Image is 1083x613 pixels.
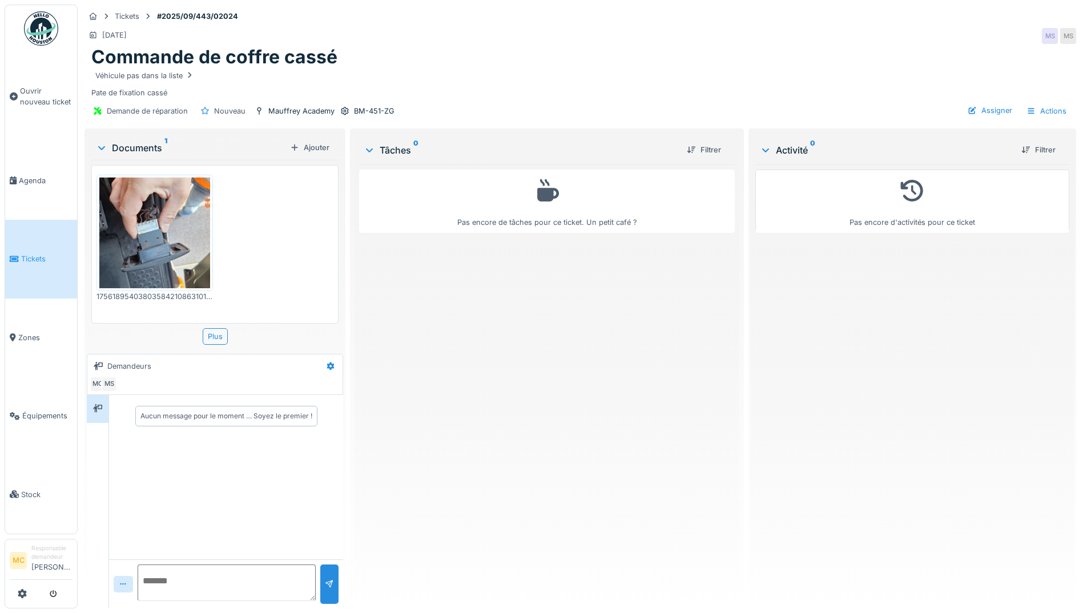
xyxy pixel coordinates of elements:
[19,175,73,186] span: Agenda
[354,106,394,116] div: BM-451-ZG
[214,106,245,116] div: Nouveau
[10,544,73,580] a: MC Responsable demandeur[PERSON_NAME]
[1017,142,1060,158] div: Filtrer
[5,377,77,455] a: Équipements
[1060,28,1076,44] div: MS
[763,175,1062,228] div: Pas encore d'activités pour ce ticket
[682,142,726,158] div: Filtrer
[102,30,127,41] div: [DATE]
[10,552,27,569] li: MC
[95,70,194,81] div: Véhicule pas dans la liste
[5,220,77,298] a: Tickets
[31,544,73,562] div: Responsable demandeur
[164,141,167,155] sup: 1
[20,86,73,107] span: Ouvrir nouveau ticket
[5,299,77,377] a: Zones
[22,410,73,421] span: Équipements
[96,291,213,302] div: 17561895403803584210863101099522.jpg
[21,489,73,500] span: Stock
[91,68,1069,98] div: Pate de fixation cassé
[413,143,418,157] sup: 0
[203,328,228,345] div: Plus
[18,332,73,343] span: Zones
[364,143,678,157] div: Tâches
[760,143,1012,157] div: Activité
[5,455,77,533] a: Stock
[31,544,73,577] li: [PERSON_NAME]
[268,106,335,116] div: Mauffrey Academy
[285,140,334,155] div: Ajouter
[21,253,73,264] span: Tickets
[5,52,77,142] a: Ouvrir nouveau ticket
[115,11,139,22] div: Tickets
[152,11,243,22] strong: #2025/09/443/02024
[24,11,58,46] img: Badge_color-CXgf-gQk.svg
[96,141,285,155] div: Documents
[107,361,151,372] div: Demandeurs
[1021,103,1072,119] div: Actions
[810,143,815,157] sup: 0
[963,103,1017,118] div: Assigner
[91,46,337,68] h1: Commande de coffre cassé
[5,142,77,220] a: Agenda
[99,178,210,288] img: xvtgjc5nvdtfp5z2vs4fwzdwrlkv
[1042,28,1058,44] div: MS
[90,376,106,392] div: MC
[101,376,117,392] div: MS
[107,106,188,116] div: Demande de réparation
[367,175,727,228] div: Pas encore de tâches pour ce ticket. Un petit café ?
[140,411,312,421] div: Aucun message pour le moment … Soyez le premier !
